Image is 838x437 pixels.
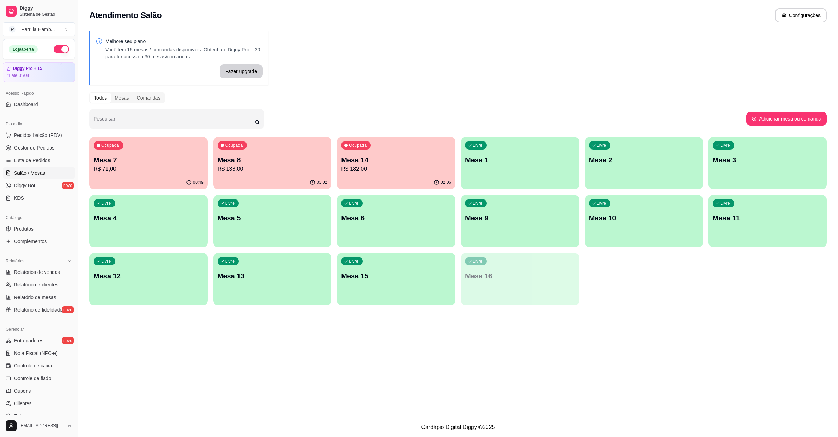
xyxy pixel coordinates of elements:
[465,155,575,165] p: Mesa 1
[3,360,75,371] a: Controle de caixa
[341,155,451,165] p: Mesa 14
[341,165,451,173] p: R$ 182,00
[473,143,483,148] p: Livre
[775,8,827,22] button: Configurações
[213,195,332,247] button: LivreMesa 5
[317,180,327,185] p: 03:02
[14,238,47,245] span: Complementos
[3,236,75,247] a: Complementos
[3,3,75,20] a: DiggySistema de Gestão
[105,46,263,60] p: Você tem 15 mesas / comandas disponíveis. Obtenha o Diggy Pro + 30 para ter acesso a 30 mesas/com...
[20,5,72,12] span: Diggy
[3,279,75,290] a: Relatório de clientes
[133,93,164,103] div: Comandas
[20,423,64,429] span: [EMAIL_ADDRESS][DOMAIN_NAME]
[3,130,75,141] button: Pedidos balcão (PDV)
[3,223,75,234] a: Produtos
[3,417,75,434] button: [EMAIL_ADDRESS][DOMAIN_NAME]
[105,38,263,45] p: Melhore seu plano
[465,271,575,281] p: Mesa 16
[3,373,75,384] a: Controle de fiado
[193,180,204,185] p: 00:49
[6,258,24,264] span: Relatórios
[111,93,133,103] div: Mesas
[3,155,75,166] a: Lista de Pedidos
[589,155,699,165] p: Mesa 2
[14,337,43,344] span: Entregadores
[101,201,111,206] p: Livre
[14,195,24,202] span: KDS
[708,137,827,189] button: LivreMesa 3
[14,182,35,189] span: Diggy Bot
[14,362,52,369] span: Controle de caixa
[9,26,16,33] span: P
[94,213,204,223] p: Mesa 4
[14,387,31,394] span: Cupons
[14,375,51,382] span: Controle de fiado
[341,213,451,223] p: Mesa 6
[349,258,359,264] p: Livre
[225,201,235,206] p: Livre
[89,10,162,21] h2: Atendimento Salão
[349,143,367,148] p: Ocupada
[3,180,75,191] a: Diggy Botnovo
[713,155,823,165] p: Mesa 3
[213,253,332,305] button: LivreMesa 13
[337,195,455,247] button: LivreMesa 6
[3,22,75,36] button: Select a team
[220,64,263,78] button: Fazer upgrade
[14,269,60,276] span: Relatórios de vendas
[54,45,69,53] button: Alterar Status
[3,192,75,204] a: KDS
[94,165,204,173] p: R$ 71,00
[14,132,62,139] span: Pedidos balcão (PDV)
[14,413,32,420] span: Estoque
[3,62,75,82] a: Diggy Pro + 15até 31/08
[3,142,75,153] a: Gestor de Pedidos
[3,410,75,422] a: Estoque
[597,143,607,148] p: Livre
[708,195,827,247] button: LivreMesa 11
[14,101,38,108] span: Dashboard
[14,306,63,313] span: Relatório de fidelidade
[461,253,579,305] button: LivreMesa 16
[585,137,703,189] button: LivreMesa 2
[89,137,208,189] button: OcupadaMesa 7R$ 71,0000:49
[3,118,75,130] div: Dia a dia
[461,137,579,189] button: LivreMesa 1
[585,195,703,247] button: LivreMesa 10
[473,201,483,206] p: Livre
[473,258,483,264] p: Livre
[89,195,208,247] button: LivreMesa 4
[101,258,111,264] p: Livre
[94,271,204,281] p: Mesa 12
[78,417,838,437] footer: Cardápio Digital Diggy © 2025
[90,93,111,103] div: Todos
[713,213,823,223] p: Mesa 11
[3,88,75,99] div: Acesso Rápido
[94,118,255,125] input: Pesquisar
[341,271,451,281] p: Mesa 15
[14,350,57,357] span: Nota Fiscal (NFC-e)
[225,143,243,148] p: Ocupada
[218,271,328,281] p: Mesa 13
[14,144,54,151] span: Gestor de Pedidos
[21,26,55,33] div: Parrilla Hamb ...
[337,253,455,305] button: LivreMesa 15
[3,335,75,346] a: Entregadoresnovo
[441,180,451,185] p: 02:06
[3,385,75,396] a: Cupons
[597,201,607,206] p: Livre
[20,12,72,17] span: Sistema de Gestão
[12,73,29,78] article: até 31/08
[218,165,328,173] p: R$ 138,00
[746,112,827,126] button: Adicionar mesa ou comanda
[14,294,56,301] span: Relatório de mesas
[14,157,50,164] span: Lista de Pedidos
[94,155,204,165] p: Mesa 7
[3,348,75,359] a: Nota Fiscal (NFC-e)
[720,143,730,148] p: Livre
[461,195,579,247] button: LivreMesa 9
[3,292,75,303] a: Relatório de mesas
